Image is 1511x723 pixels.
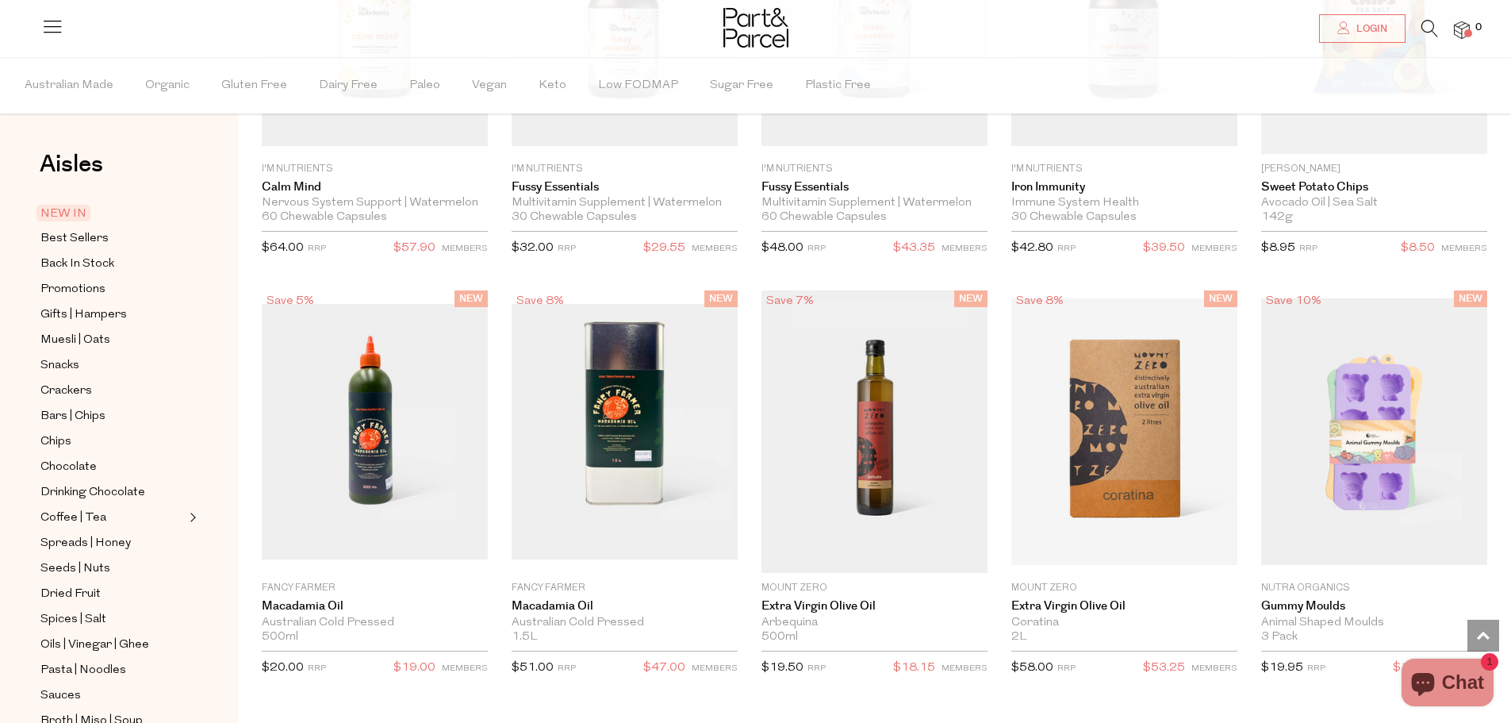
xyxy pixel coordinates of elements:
[1454,290,1487,307] span: NEW
[40,147,103,182] span: Aisles
[1319,14,1406,43] a: Login
[1011,162,1237,176] p: I'm Nutrients
[1352,22,1387,36] span: Login
[1204,290,1237,307] span: NEW
[1261,599,1487,613] a: Gummy Moulds
[1261,616,1487,630] div: Animal Shaped Moulds
[40,610,185,629] a: Spices | Salt
[761,616,988,630] div: Arbequina
[262,616,488,630] div: Australian Cold Pressed
[145,58,190,113] span: Organic
[186,508,197,527] button: Expand/Collapse Coffee | Tea
[643,658,685,679] span: $47.00
[262,290,319,312] div: Save 5%
[262,304,488,560] img: Macadamia Oil
[1261,210,1293,225] span: 142g
[893,658,935,679] span: $18.15
[262,630,298,644] span: 500ml
[40,636,149,655] span: Oils | Vinegar | Ghee
[40,508,185,528] a: Coffee | Tea
[1441,244,1487,253] small: MEMBERS
[40,254,185,274] a: Back In Stock
[40,559,185,579] a: Seeds | Nuts
[442,664,488,673] small: MEMBERS
[40,661,126,680] span: Pasta | Noodles
[558,664,576,673] small: RRP
[692,664,738,673] small: MEMBERS
[1011,599,1237,613] a: Extra Virgin Olive Oil
[723,8,788,48] img: Part&Parcel
[40,432,185,452] a: Chips
[807,244,826,253] small: RRP
[761,599,988,613] a: Extra Virgin Olive Oil
[25,58,113,113] span: Australian Made
[598,58,678,113] span: Low FODMAP
[40,280,105,299] span: Promotions
[40,585,101,604] span: Dried Fruit
[512,162,738,176] p: I'm Nutrients
[40,483,145,502] span: Drinking Chocolate
[704,290,738,307] span: NEW
[1011,290,1068,312] div: Save 8%
[308,664,326,673] small: RRP
[40,509,106,528] span: Coffee | Tea
[512,180,738,194] a: Fussy Essentials
[805,58,871,113] span: Plastic Free
[539,58,566,113] span: Keto
[1261,180,1487,194] a: Sweet Potato Chips
[1261,581,1487,595] p: Nutra Organics
[1393,658,1435,679] span: $18.00
[1261,662,1303,674] span: $19.95
[40,382,92,401] span: Crackers
[692,244,738,253] small: MEMBERS
[40,331,110,350] span: Muesli | Oats
[1143,238,1185,259] span: $39.50
[1401,238,1435,259] span: $8.50
[807,664,826,673] small: RRP
[40,305,185,325] a: Gifts | Hampers
[409,58,440,113] span: Paleo
[954,290,988,307] span: NEW
[40,330,185,350] a: Muesli | Oats
[40,686,81,706] span: Sauces
[40,534,131,553] span: Spreads | Honey
[40,457,185,477] a: Chocolate
[262,180,488,194] a: Calm Mind
[393,658,435,679] span: $19.00
[1143,658,1185,679] span: $53.25
[40,152,103,192] a: Aisles
[40,433,71,452] span: Chips
[761,196,988,210] div: Multivitamin Supplement | Watermelon
[221,58,287,113] span: Gluten Free
[761,630,798,644] span: 500ml
[1261,196,1487,210] div: Avocado Oil | Sea Salt
[40,356,185,375] a: Snacks
[40,635,185,655] a: Oils | Vinegar | Ghee
[512,290,569,312] div: Save 8%
[1011,581,1237,595] p: Mount Zero
[512,662,554,674] span: $51.00
[1011,298,1237,565] img: Extra Virgin Olive Oil
[1011,210,1137,225] span: 30 Chewable Capsules
[512,581,738,595] p: Fancy Farmer
[512,616,738,630] div: Australian Cold Pressed
[40,686,185,706] a: Sauces
[512,196,738,210] div: Multivitamin Supplement | Watermelon
[1299,244,1317,253] small: RRP
[262,210,387,225] span: 60 Chewable Capsules
[40,381,185,401] a: Crackers
[393,238,435,259] span: $57.90
[454,290,488,307] span: NEW
[512,304,738,560] img: Macadamia Oil
[761,290,819,312] div: Save 7%
[1261,242,1295,254] span: $8.95
[262,662,304,674] span: $20.00
[40,660,185,680] a: Pasta | Noodles
[1261,298,1487,565] img: Gummy Moulds
[40,406,185,426] a: Bars | Chips
[40,560,110,579] span: Seeds | Nuts
[262,162,488,176] p: I'm Nutrients
[308,244,326,253] small: RRP
[512,630,538,644] span: 1.5L
[40,483,185,502] a: Drinking Chocolate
